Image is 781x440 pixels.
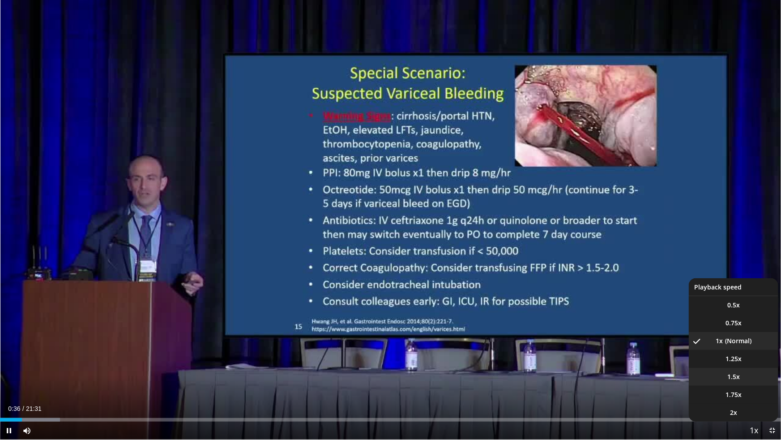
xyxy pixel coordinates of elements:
[26,405,42,412] span: 21:31
[727,372,740,381] span: 1.5x
[763,422,781,440] button: Exit Fullscreen
[8,405,20,412] span: 0:36
[730,408,737,417] span: 2x
[716,336,723,345] span: 1x
[18,422,36,440] button: Mute
[745,422,763,440] button: Playback Rate
[726,319,742,328] span: 0.75x
[727,301,740,310] span: 0.5x
[726,354,742,363] span: 1.25x
[22,405,24,412] span: /
[726,390,742,399] span: 1.75x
